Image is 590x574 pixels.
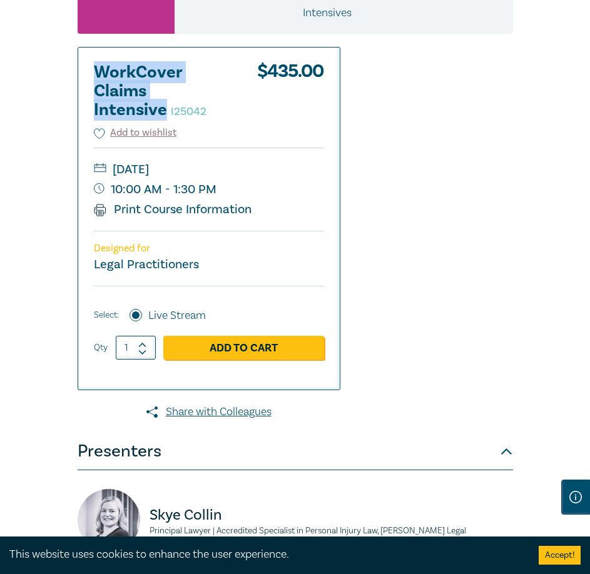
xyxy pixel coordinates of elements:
[148,308,206,324] label: Live Stream
[94,308,119,322] span: Select:
[94,159,324,179] small: [DATE]
[78,404,340,420] a: Share with Colleagues
[163,336,324,360] a: Add to Cart
[150,505,513,525] p: Skye Collin
[9,546,520,563] div: This website uses cookies to enhance the user experience.
[539,546,581,565] button: Accept cookies
[78,489,140,551] img: https://s3.ap-southeast-2.amazonaws.com/leo-cussen-store-production-content/Contacts/Skye%20Colli...
[94,341,108,355] label: Qty
[94,243,324,254] p: Designed for
[94,126,177,140] button: Add to wishlist
[569,491,582,503] img: Information Icon
[171,104,206,119] small: I25042
[94,201,252,218] a: Print Course Information
[94,256,199,273] small: Legal Practitioners
[257,63,324,126] div: $ 435.00
[94,179,324,199] small: 10:00 AM - 1:30 PM
[150,526,513,535] small: Principal Lawyer | Accredited Specialist in Personal Injury Law, [PERSON_NAME] Legal
[94,63,231,119] h2: WorkCover Claims Intensive
[116,336,156,360] input: 1
[78,433,513,470] button: Presenters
